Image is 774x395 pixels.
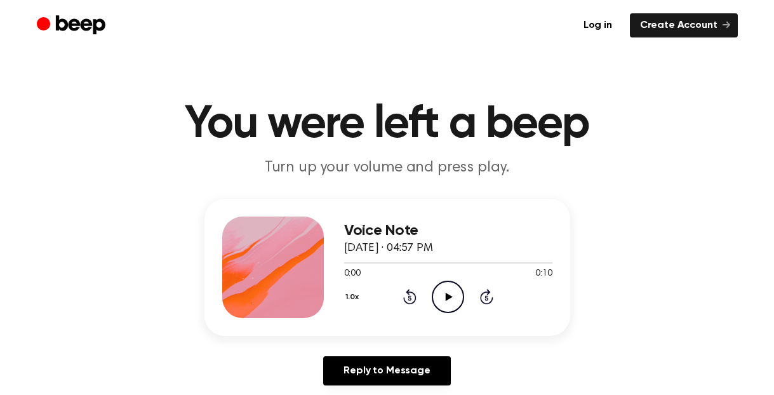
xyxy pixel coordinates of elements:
[143,157,631,178] p: Turn up your volume and press play.
[630,13,738,37] a: Create Account
[344,222,552,239] h3: Voice Note
[535,267,552,281] span: 0:10
[573,13,622,37] a: Log in
[37,13,109,38] a: Beep
[62,102,712,147] h1: You were left a beep
[344,286,364,308] button: 1.0x
[344,243,433,254] span: [DATE] · 04:57 PM
[344,267,361,281] span: 0:00
[323,356,450,385] a: Reply to Message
